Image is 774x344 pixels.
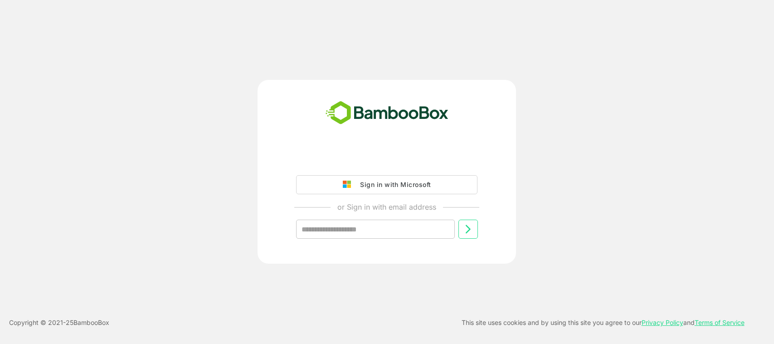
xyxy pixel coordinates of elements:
[321,98,453,128] img: bamboobox
[462,317,745,328] p: This site uses cookies and by using this site you agree to our and
[355,179,431,191] div: Sign in with Microsoft
[695,319,745,326] a: Terms of Service
[337,201,436,212] p: or Sign in with email address
[642,319,683,326] a: Privacy Policy
[343,181,355,189] img: google
[9,317,109,328] p: Copyright © 2021- 25 BambooBox
[296,175,477,194] button: Sign in with Microsoft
